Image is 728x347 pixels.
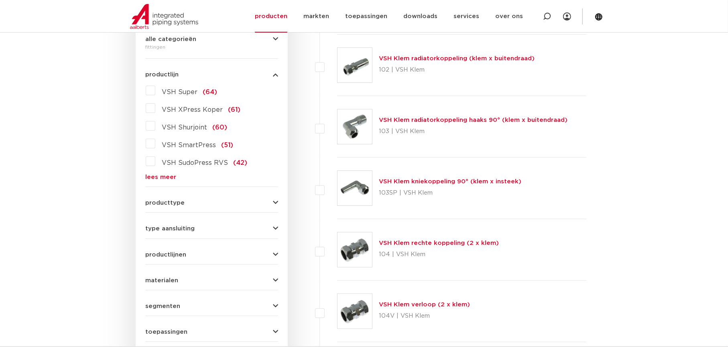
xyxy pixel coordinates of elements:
[379,179,521,185] a: VSH Klem kniekoppeling 90° (klem x insteek)
[379,64,535,76] p: 102 | VSH Klem
[379,240,499,246] a: VSH Klem rechte koppeling (2 x klem)
[212,124,227,131] span: (60)
[162,142,216,148] span: VSH SmartPress
[145,174,278,180] a: lees meer
[162,89,197,95] span: VSH Super
[145,72,179,78] span: productlijn
[379,248,499,261] p: 104 | VSH Klem
[379,187,521,199] p: 103SP | VSH Klem
[145,303,180,309] span: segmenten
[145,252,186,258] span: productlijnen
[221,142,233,148] span: (51)
[203,89,217,95] span: (64)
[379,310,470,322] p: 104V | VSH Klem
[145,36,278,42] button: alle categorieën
[145,277,278,283] button: materialen
[145,226,195,232] span: type aansluiting
[145,200,185,206] span: producttype
[338,109,372,144] img: Thumbnail for VSH Klem radiatorkoppeling haaks 90° (klem x buitendraad)
[379,125,567,138] p: 103 | VSH Klem
[338,171,372,205] img: Thumbnail for VSH Klem kniekoppeling 90° (klem x insteek)
[145,303,278,309] button: segmenten
[162,124,207,131] span: VSH Shurjoint
[228,107,240,113] span: (61)
[145,277,178,283] span: materialen
[379,302,470,308] a: VSH Klem verloop (2 x klem)
[162,107,223,113] span: VSH XPress Koper
[145,200,278,206] button: producttype
[145,329,187,335] span: toepassingen
[162,160,228,166] span: VSH SudoPress RVS
[145,42,278,52] div: fittingen
[379,55,535,62] a: VSH Klem radiatorkoppeling (klem x buitendraad)
[379,117,567,123] a: VSH Klem radiatorkoppeling haaks 90° (klem x buitendraad)
[145,226,278,232] button: type aansluiting
[145,252,278,258] button: productlijnen
[338,294,372,329] img: Thumbnail for VSH Klem verloop (2 x klem)
[145,72,278,78] button: productlijn
[145,36,196,42] span: alle categorieën
[338,48,372,82] img: Thumbnail for VSH Klem radiatorkoppeling (klem x buitendraad)
[145,329,278,335] button: toepassingen
[338,232,372,267] img: Thumbnail for VSH Klem rechte koppeling (2 x klem)
[233,160,247,166] span: (42)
